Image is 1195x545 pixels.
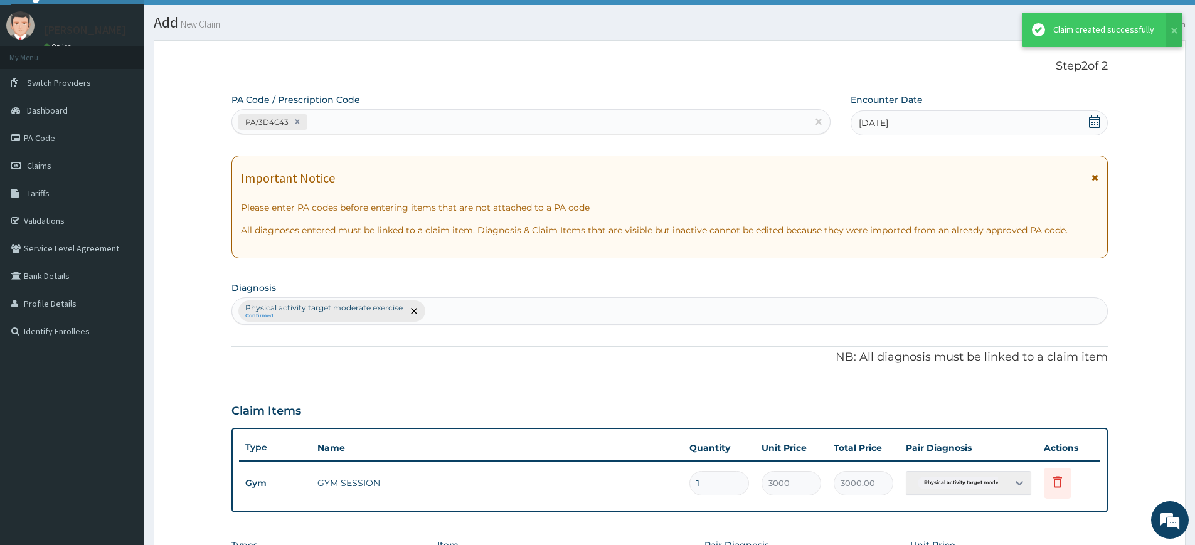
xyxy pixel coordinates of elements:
th: Quantity [683,435,755,460]
th: Total Price [827,435,900,460]
label: PA Code / Prescription Code [231,93,360,106]
textarea: Type your message and hit 'Enter' [6,342,239,386]
div: Minimize live chat window [206,6,236,36]
img: d_794563401_company_1708531726252_794563401 [23,63,51,94]
h3: Claim Items [231,405,301,418]
p: Step 2 of 2 [231,60,1108,73]
th: Pair Diagnosis [900,435,1038,460]
span: Switch Providers [27,77,91,88]
h1: Add [154,14,1186,31]
h1: Important Notice [241,171,335,185]
span: [DATE] [859,117,888,129]
div: Chat with us now [65,70,211,87]
div: PA/3D4C43 [242,115,290,129]
p: Please enter PA codes before entering items that are not attached to a PA code [241,201,1098,214]
th: Name [311,435,683,460]
span: Dashboard [27,105,68,116]
div: Claim created successfully [1053,23,1154,36]
td: GYM SESSION [311,470,683,495]
a: Online [44,42,74,51]
th: Type [239,436,311,459]
th: Actions [1038,435,1100,460]
label: Diagnosis [231,282,276,294]
img: User Image [6,11,35,40]
small: New Claim [178,19,220,29]
span: Claims [27,160,51,171]
span: Tariffs [27,188,50,199]
th: Unit Price [755,435,827,460]
p: [PERSON_NAME] [44,24,126,36]
td: Gym [239,472,311,495]
p: NB: All diagnosis must be linked to a claim item [231,349,1108,366]
label: Encounter Date [851,93,923,106]
p: All diagnoses entered must be linked to a claim item. Diagnosis & Claim Items that are visible bu... [241,224,1098,236]
span: We're online! [73,158,173,285]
